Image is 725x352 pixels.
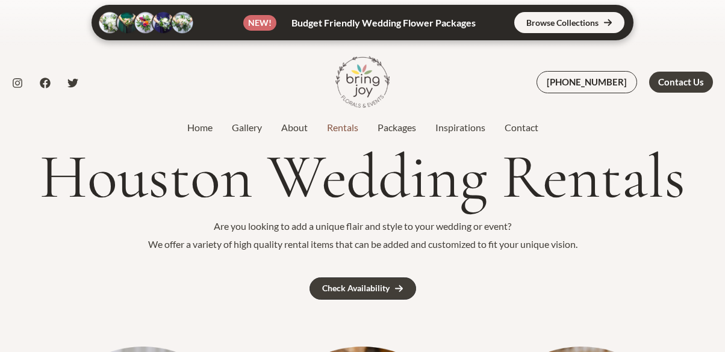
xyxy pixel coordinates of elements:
a: Facebook [40,78,51,88]
a: Contact Us [649,72,713,93]
p: Are you looking to add a unique flair and style to your wedding or event? We offer a variety of h... [6,217,719,253]
a: Home [178,120,222,135]
a: Rentals [317,120,368,135]
a: Gallery [222,120,272,135]
a: [PHONE_NUMBER] [537,71,637,93]
div: Check Availability [322,284,390,292]
a: Instagram [12,78,23,88]
a: Check Availability [310,277,416,300]
a: Packages [368,120,426,135]
nav: Site Navigation [178,119,548,137]
a: Contact [495,120,548,135]
a: Twitter [67,78,78,88]
img: Bring Joy [335,55,390,109]
a: About [272,120,317,135]
a: Inspirations [426,120,495,135]
h1: Houston Wedding Rentals [6,143,719,211]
